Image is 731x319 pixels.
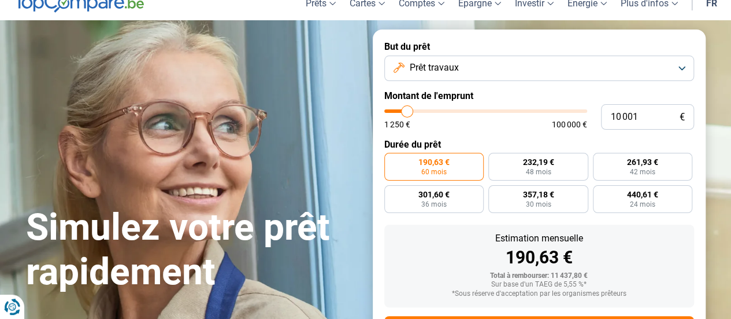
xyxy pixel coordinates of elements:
[627,158,658,166] span: 261,93 €
[522,190,554,199] span: 357,18 €
[384,41,694,52] label: But du prêt
[630,201,655,208] span: 24 mois
[680,112,685,122] span: €
[525,168,551,175] span: 48 mois
[384,56,694,81] button: Prêt travaux
[522,158,554,166] span: 232,19 €
[394,281,685,289] div: Sur base d'un TAEG de 5,55 %*
[384,120,410,129] span: 1 250 €
[418,158,450,166] span: 190,63 €
[552,120,587,129] span: 100 000 €
[409,61,458,74] span: Prêt travaux
[394,249,685,266] div: 190,63 €
[394,234,685,243] div: Estimation mensuelle
[525,201,551,208] span: 30 mois
[421,168,447,175] span: 60 mois
[394,272,685,280] div: Total à rembourser: 11 437,80 €
[394,290,685,298] div: *Sous réserve d'acceptation par les organismes prêteurs
[384,139,694,150] label: Durée du prêt
[384,90,694,101] label: Montant de l'emprunt
[627,190,658,199] span: 440,61 €
[630,168,655,175] span: 42 mois
[421,201,447,208] span: 36 mois
[26,206,359,295] h1: Simulez votre prêt rapidement
[418,190,450,199] span: 301,60 €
